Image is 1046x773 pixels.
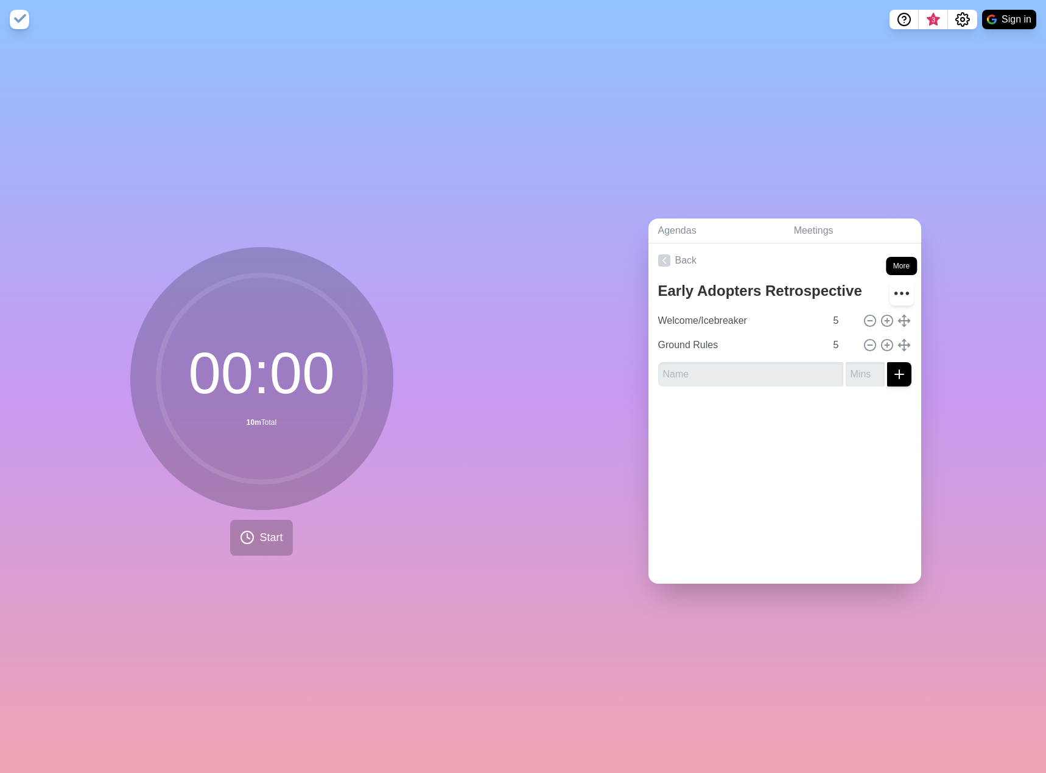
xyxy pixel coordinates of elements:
button: Start [230,520,292,556]
img: timeblocks logo [10,10,29,29]
input: Mins [829,309,858,333]
input: Name [658,362,843,386]
a: Agendas [648,219,784,243]
a: Meetings [784,219,921,243]
input: Mins [829,333,858,357]
input: Name [653,309,826,333]
button: Sign in [982,10,1036,29]
a: Back [648,243,921,278]
button: Help [890,10,919,29]
input: Name [653,333,826,357]
img: google logo [987,15,997,24]
button: What’s new [919,10,948,29]
input: Mins [846,362,885,386]
span: 3 [928,15,938,25]
button: Settings [948,10,977,29]
button: More [890,281,914,306]
span: Start [259,530,283,546]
